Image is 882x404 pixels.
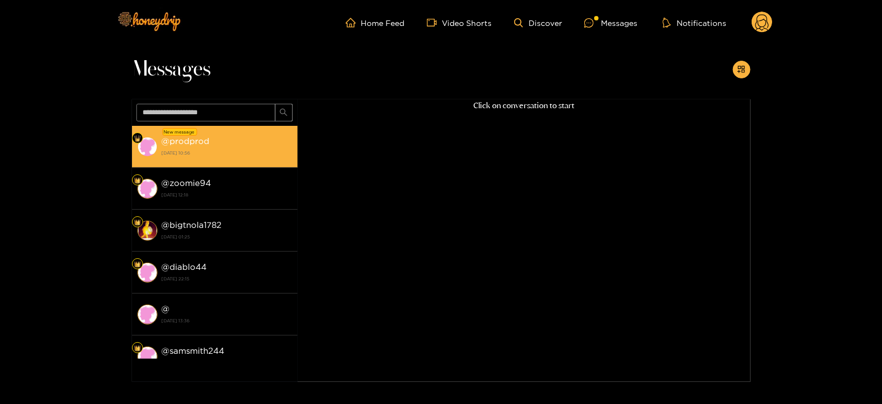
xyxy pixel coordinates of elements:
strong: [DATE] 13:36 [162,316,292,326]
img: Fan Level [134,177,141,184]
strong: @ diablo44 [162,262,207,272]
button: search [275,104,293,121]
img: conversation [138,263,157,283]
span: video-camera [427,18,442,28]
img: Fan Level [134,261,141,268]
strong: [DATE] 10:56 [162,148,292,158]
a: Video Shorts [427,18,492,28]
a: Discover [514,18,562,28]
button: Notifications [659,17,730,28]
div: New message [162,128,197,136]
img: conversation [138,179,157,199]
img: conversation [138,305,157,325]
img: conversation [138,347,157,366]
img: conversation [138,137,157,157]
strong: @ samsmith244 [162,346,225,355]
strong: [DATE] 12:18 [162,190,292,200]
a: Home Feed [346,18,405,28]
div: Messages [584,17,637,29]
img: Fan Level [134,135,141,142]
img: Fan Level [134,345,141,352]
strong: @ prodprod [162,136,210,146]
img: conversation [138,221,157,241]
p: Click on conversation to start [298,99,751,112]
span: home [346,18,361,28]
strong: @ [162,304,170,313]
span: appstore-add [737,65,746,75]
img: Fan Level [134,219,141,226]
strong: [DATE] 01:25 [162,232,292,242]
span: search [279,108,288,118]
strong: @ bigtnola1782 [162,220,222,230]
strong: @ zoomie94 [162,178,212,188]
span: Messages [132,56,211,83]
strong: [DATE] 13:36 [162,358,292,368]
strong: [DATE] 22:15 [162,274,292,284]
button: appstore-add [733,61,751,78]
